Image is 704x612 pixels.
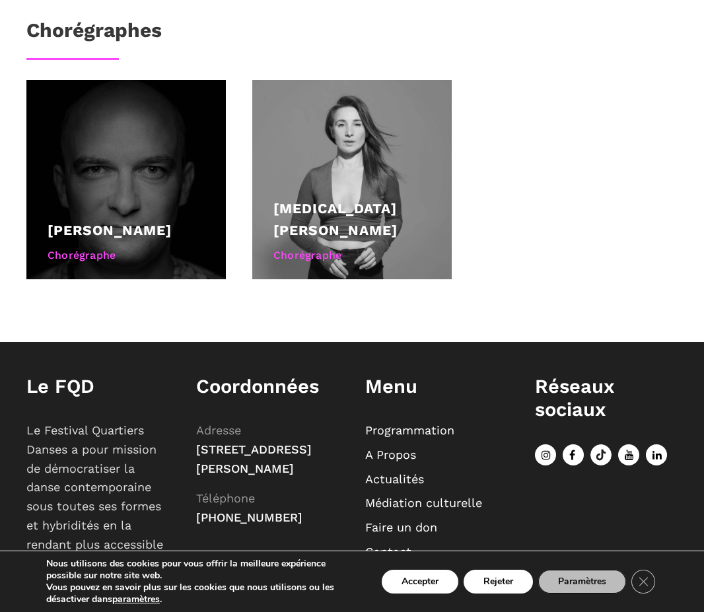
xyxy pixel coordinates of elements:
[26,18,162,51] h3: Chorégraphes
[538,570,626,594] button: Paramètres
[26,375,170,398] h1: Le FQD
[48,247,205,264] div: Chorégraphe
[112,594,160,605] button: paramètres
[464,570,533,594] button: Rejeter
[196,375,339,398] h1: Coordonnées
[365,496,482,510] a: Médiation culturelle
[365,448,416,461] a: A Propos
[46,558,358,582] p: Nous utilisons des cookies pour vous offrir la meilleure expérience possible sur notre site web.
[365,520,437,534] a: Faire un don
[365,375,509,398] h1: Menu
[46,582,358,605] p: Vous pouvez en savoir plus sur les cookies que nous utilisons ou les désactiver dans .
[196,423,241,437] span: Adresse
[365,423,454,437] a: Programmation
[365,472,424,486] a: Actualités
[196,510,302,524] span: [PHONE_NUMBER]
[273,247,431,264] div: Chorégraphe
[196,491,255,505] span: Téléphone
[631,570,655,594] button: Close GDPR Cookie Banner
[48,222,172,238] a: [PERSON_NAME]
[26,421,170,573] p: Le Festival Quartiers Danses a pour mission de démocratiser la danse contemporaine sous toutes se...
[535,375,678,421] h1: Réseaux sociaux
[196,442,312,475] span: [STREET_ADDRESS][PERSON_NAME]
[365,545,411,559] a: Contact
[273,200,398,239] a: [MEDICAL_DATA][PERSON_NAME]
[382,570,458,594] button: Accepter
